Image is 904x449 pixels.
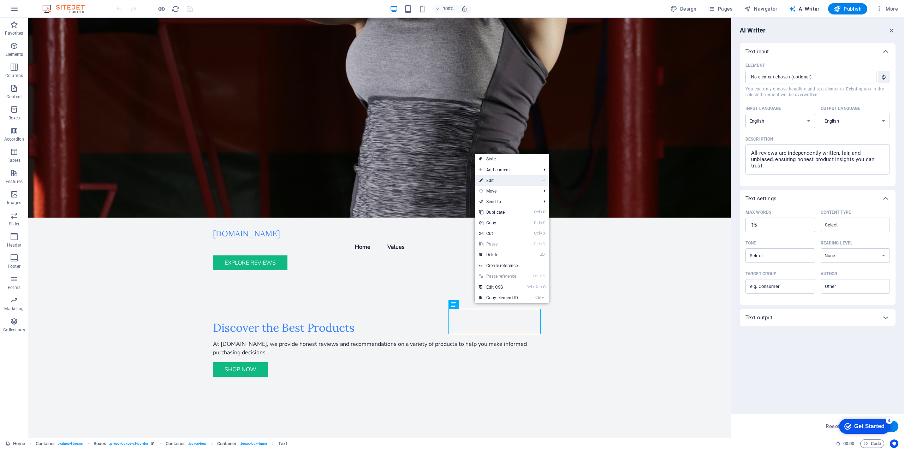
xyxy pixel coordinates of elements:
span: Click to select. Double-click to edit [278,439,287,448]
input: ToneClear [748,250,801,261]
a: CtrlDDuplicate [475,207,522,218]
button: 100% [432,5,457,13]
p: Max words [745,209,771,215]
p: Input language [745,106,781,111]
i: ⇧ [539,274,542,278]
span: Add content [475,165,538,175]
p: Tone [745,240,756,246]
input: Target group [745,281,815,292]
a: Style [475,154,549,164]
i: V [543,274,545,278]
input: AuthorClear [823,281,876,291]
i: On resize automatically adjust zoom level to fit chosen device. [461,6,468,12]
i: Ctrl [534,242,540,246]
select: Reading level [821,248,890,263]
span: Publish [834,5,862,12]
div: Text output [740,309,896,326]
p: Output language [821,106,861,111]
select: Output language [821,114,890,128]
a: Click to cancel selection. Double-click to open Pages [6,439,25,448]
a: ⏎Edit [475,175,522,186]
span: AI Writer [789,5,820,12]
img: Editor Logo [41,5,94,13]
span: : [848,441,849,446]
p: Favorites [5,30,23,36]
a: CtrlICopy element ID [475,293,522,303]
div: Get Started [21,8,51,14]
h6: AI Writer [740,26,766,35]
i: Alt [533,285,540,289]
i: Ctrl [535,295,541,300]
i: C [540,220,545,225]
p: Element [745,63,765,68]
button: reload [171,5,180,13]
h6: 100% [443,5,454,13]
i: Ctrl [534,220,540,225]
p: Header [7,242,21,248]
a: CtrlXCut [475,228,522,239]
p: Text input [745,48,769,55]
span: Click to select. Double-click to edit [166,439,185,448]
span: More [876,5,898,12]
span: . preset-boxes-v3-border [109,439,148,448]
select: Input language [745,114,815,128]
button: Usercentrics [890,439,898,448]
p: Reading level [821,240,853,246]
p: Marketing [4,306,24,312]
div: 4 [52,1,59,8]
p: Text settings [745,195,777,202]
a: Create reference [475,260,549,271]
span: Click to select. Double-click to edit [94,439,106,448]
i: ⏎ [542,178,545,183]
div: Text settings [740,207,896,305]
button: Code [860,439,884,448]
a: Ctrl⇧VPaste reference [475,271,522,282]
i: This element is a customizable preset [151,442,154,445]
i: ⌦ [540,252,545,257]
span: Reset [826,424,840,429]
span: 00 00 [843,439,854,448]
p: Tables [8,158,20,163]
p: Accordion [4,136,24,142]
span: Navigator [744,5,778,12]
nav: breadcrumb [36,439,287,448]
a: CtrlAltCEdit CSS [475,282,522,293]
p: Boxes [8,115,20,121]
i: Ctrl [527,285,532,289]
button: Reset [822,421,844,432]
button: Publish [828,3,867,14]
button: Design [667,3,700,14]
h6: Session time [836,439,855,448]
button: Navigator [741,3,780,14]
a: CtrlCCopy [475,218,522,228]
span: Click to select. Double-click to edit [36,439,55,448]
p: Text output [745,314,773,321]
p: Forms [8,285,20,290]
span: . boxes-box [188,439,206,448]
p: Elements [5,52,23,57]
button: Pages [705,3,735,14]
i: X [540,231,545,236]
button: ElementYou can only choose headline and text elements. Existing text in the selected element will... [878,71,890,83]
div: Text input [740,60,896,186]
p: Footer [8,264,20,269]
button: Click here to leave preview mode and continue editing [157,5,166,13]
textarea: Description [749,148,886,171]
i: Ctrl [533,274,539,278]
span: . values-3boxes [58,439,82,448]
span: . boxes-box-inner [240,439,268,448]
button: More [873,3,901,14]
p: Images [7,200,22,206]
p: Author [821,271,838,277]
input: ElementYou can only choose headline and text elements. Existing text in the selected element will... [745,71,872,83]
p: Description [745,136,773,142]
i: I [542,295,545,300]
div: Text settings [740,190,896,207]
span: Click to select. Double-click to edit [217,439,237,448]
p: Collections [3,327,25,333]
p: Content [6,94,22,100]
p: Columns [5,73,23,78]
i: Reload page [172,5,180,13]
i: Ctrl [534,210,540,214]
input: Content typeClear [823,220,876,230]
